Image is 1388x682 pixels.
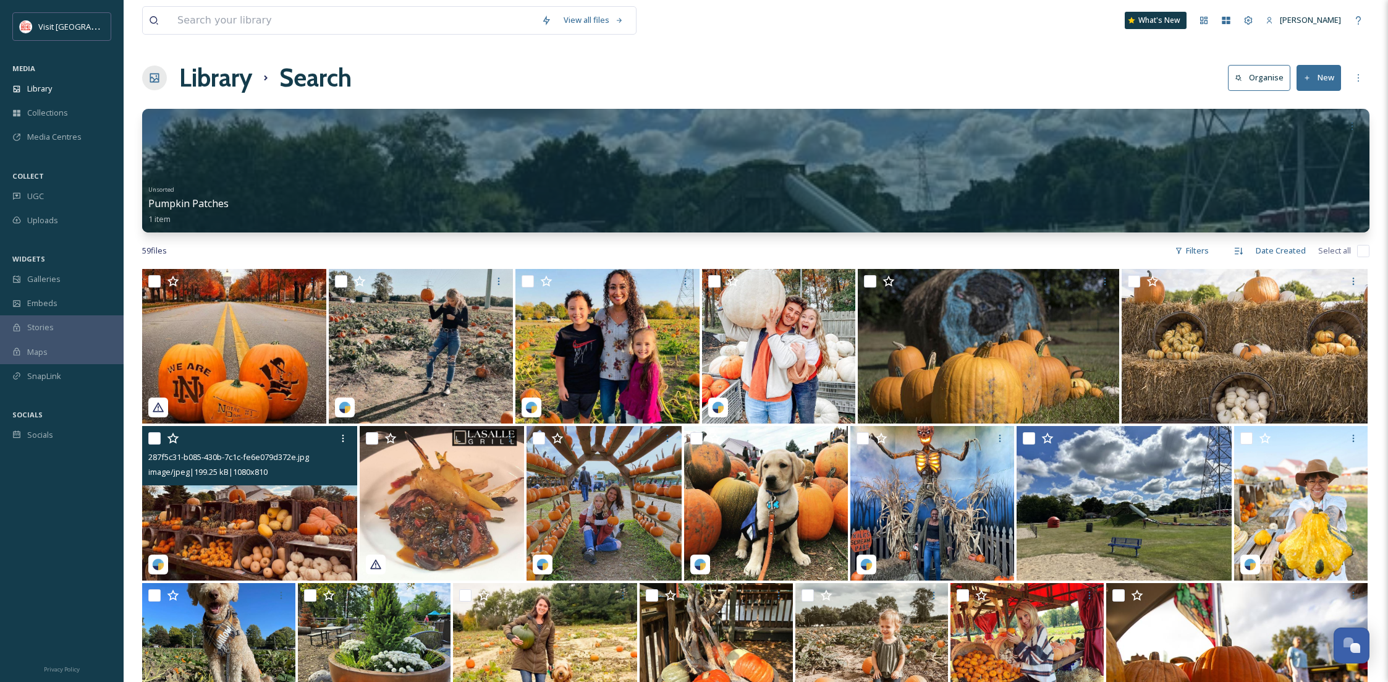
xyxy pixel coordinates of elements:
span: Unsorted [148,185,174,194]
img: snapsea-logo.png [860,558,873,571]
button: Organise [1228,65,1290,90]
img: 03128c7a-df9b-15c5-e5da-dfe822500a60.jpg [527,426,682,581]
span: [PERSON_NAME] [1280,14,1341,25]
span: Media Centres [27,131,82,143]
span: Library [27,83,52,95]
img: 0d435120-64b9-9a4f-a0eb-a30be3acc495.jpg [684,426,848,581]
img: snapsea-logo.png [525,401,538,414]
span: UGC [27,190,44,202]
img: vsbm-stackedMISH_CMYKlogo2017.jpg [20,20,32,33]
button: New [1297,65,1341,90]
span: 59 file s [142,245,167,257]
img: snapsea-logo.png [712,401,724,414]
span: Maps [27,346,48,358]
span: Visit [GEOGRAPHIC_DATA] [38,20,134,32]
img: 8ca05cf9-f316-8a4b-7373-cc78b5afb98e.jpg [702,269,855,424]
a: [PERSON_NAME] [1259,8,1347,32]
span: 287f5c31-b085-430b-7c1c-fe6e079d372e.jpg [148,451,309,462]
h1: Search [279,59,352,96]
span: Pumpkin Patches [148,197,229,210]
span: SnapLink [27,370,61,382]
img: 78ed21c4-4d5d-91b6-4798-5c55155944bb.jpg [1017,426,1232,581]
span: Galleries [27,273,61,285]
span: Stories [27,322,54,333]
a: UnsortedPumpkin Patches1 item [148,182,229,224]
img: 7aa3088f-8164-5e70-46fb-4e98ae2f43b6.jpg [1122,269,1368,424]
span: COLLECT [12,171,44,181]
img: 287f5c31-b085-430b-7c1c-fe6e079d372e.jpg [142,426,357,581]
img: c262e8e8-d3fe-64a6-cbf7-5a4ea400381a.jpg [329,269,513,424]
img: 61b1a5bd-0390-66b4-50a0-81a9ae5025d2.jpg [142,269,326,424]
span: WIDGETS [12,254,45,263]
img: f790f0d6-95e7-5ddb-5afe-4f58f6dff6f9.jpg [360,426,523,581]
img: snapsea-logo.png [1244,558,1256,571]
a: Privacy Policy [44,661,80,676]
span: Embeds [27,297,57,309]
span: Socials [27,429,53,441]
span: Uploads [27,215,58,226]
a: View all files [557,8,630,32]
span: Privacy Policy [44,665,80,673]
img: snapsea-logo.png [694,558,706,571]
img: 9515499a-11f4-81ab-e058-bc221d9038aa.jpg [858,269,1119,424]
span: Select all [1318,245,1351,257]
input: Search your library [171,7,535,34]
img: fc55738b-ebd8-ea1c-f8c2-838e1fa555df.jpg [515,269,700,424]
button: Open Chat [1334,628,1369,663]
img: snapsea-logo.png [536,558,549,571]
img: cb1df972-b1df-f2cd-b8d5-efb60129f832.jpg [850,426,1014,581]
img: 0ee4d6fb-89a9-4e8e-77a8-47e2854badde.jpg [1234,426,1367,581]
span: Collections [27,107,68,119]
span: 1 item [148,213,171,224]
span: MEDIA [12,64,35,73]
div: Filters [1169,239,1215,263]
div: Date Created [1250,239,1312,263]
span: SOCIALS [12,410,43,419]
span: image/jpeg | 199.25 kB | 1080 x 810 [148,466,268,477]
a: Library [179,59,252,96]
a: What's New [1125,12,1187,29]
img: snapsea-logo.png [152,558,164,571]
img: snapsea-logo.png [339,401,351,414]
